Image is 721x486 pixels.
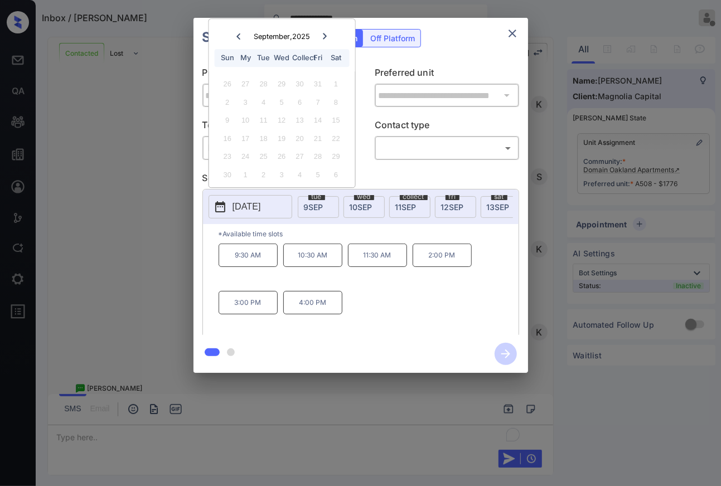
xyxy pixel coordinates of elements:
[238,167,253,182] div: Not available Monday, December 1st, 2025
[311,113,326,128] div: Not available Friday, November 14th, 2025
[495,202,510,212] font: SEP
[274,95,289,110] div: Not available Wednesday, November 5th, 2025
[311,167,326,182] div: Not available Friday, December 5th, 2025
[292,95,307,110] div: Not available Thursday, November 6th, 2025
[274,167,289,182] div: Not available Wednesday, December 3rd, 2025
[292,131,307,146] div: Not available Thursday, November 20th, 2025
[256,131,271,146] div: Not available Tuesday, November 18th, 2025
[274,77,289,92] div: Not available Wednesday, October 29th, 2025
[274,149,289,164] div: Not available Wednesday, November 26th, 2025
[220,77,235,92] div: Not available Sunday, October 26th, 2025
[202,66,347,84] p: Preferred community
[328,131,343,146] div: Not available Saturday, November 22nd, 2025
[375,118,519,136] p: Contact type
[328,77,343,92] div: Not available Saturday, November 1st, 2025
[328,95,343,110] div: Not available Saturday, November 8th, 2025
[220,167,235,182] div: Not available Sunday, November 30th, 2025
[240,54,251,62] font: My
[299,298,326,307] font: 4:00 PM
[309,202,323,212] font: SEP
[292,54,316,62] font: Collect
[403,192,424,201] font: collect
[202,118,347,136] p: Tour type
[238,77,253,92] div: Not available Monday, October 27th, 2025
[348,244,407,267] p: 11:30 AM
[501,22,524,45] button: close
[311,149,326,164] div: Not available Friday, November 28th, 2025
[357,192,371,201] font: wed
[435,196,476,218] div: date-select
[256,77,271,92] div: Not available Tuesday, October 28th, 2025
[257,54,270,62] font: Tue
[311,77,326,92] div: Not available Friday, October 31st, 2025
[292,149,307,164] div: Not available Thursday, November 27th, 2025
[375,66,519,84] p: Preferred unit
[256,95,271,110] div: Not available Tuesday, November 4th, 2025
[358,202,372,212] font: SEP
[328,113,343,128] div: Not available Saturday, November 15th, 2025
[220,95,235,110] div: Not available Sunday, November 2nd, 2025
[441,202,449,212] font: 12
[298,196,339,218] div: date-select
[238,113,253,128] div: Not available Monday, November 10th, 2025
[238,149,253,164] div: Not available Monday, November 24th, 2025
[220,113,235,128] div: Not available Sunday, November 9th, 2025
[292,167,307,182] div: Not available Thursday, December 4th, 2025
[221,54,234,62] font: Sun
[487,202,495,212] font: 13
[274,113,289,128] div: Not available Wednesday, November 12th, 2025
[328,149,343,164] div: Not available Saturday, November 29th, 2025
[238,95,253,110] div: Not available Monday, November 3rd, 2025
[389,196,430,218] div: date-select
[220,131,235,146] div: Not available Sunday, November 16th, 2025
[365,30,420,47] div: Off Platform
[312,192,322,201] font: tue
[209,195,292,218] button: [DATE]
[193,18,307,57] h2: Schedule Tour
[283,244,342,267] p: 10:30 AM
[395,202,402,212] font: 11
[495,192,504,201] font: sat
[256,113,271,128] div: Not available Tuesday, November 11th, 2025
[429,251,456,259] font: 2:00 PM
[202,171,519,189] p: Select slot
[402,202,417,212] font: SEP
[304,202,309,212] font: 9
[449,202,464,212] font: SEP
[256,149,271,164] div: Not available Tuesday, November 25th, 2025
[238,131,253,146] div: Not available Monday, November 17th, 2025
[212,75,351,184] div: month 2025-11
[449,192,456,201] font: fri
[328,167,343,182] div: Not available Saturday, December 6th, 2025
[313,54,322,62] font: Fri
[233,200,261,213] p: [DATE]
[311,95,326,110] div: Not available Friday, November 7th, 2025
[256,167,271,182] div: Not available Tuesday, December 2nd, 2025
[219,230,283,238] font: *Available time slots
[343,196,385,218] div: date-select
[274,131,289,146] div: Not available Wednesday, November 19th, 2025
[219,291,278,314] p: 3:00 PM
[331,54,341,62] font: Sat
[292,77,307,92] div: Not available Thursday, October 30th, 2025
[350,202,358,212] font: 10
[219,244,278,267] p: 9:30 AM
[481,196,522,218] div: date-select
[274,54,290,62] font: Wed
[488,339,524,368] button: btn-next
[311,131,326,146] div: Not available Friday, November 21st, 2025
[220,149,235,164] div: Not available Sunday, November 23rd, 2025
[292,113,307,128] div: Not available Thursday, November 13th, 2025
